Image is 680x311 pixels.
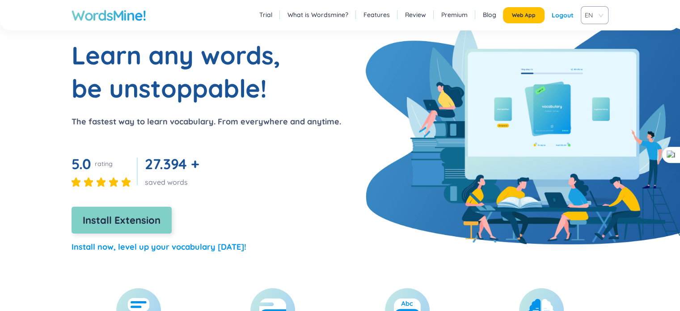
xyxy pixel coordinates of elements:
[363,10,390,19] a: Features
[72,207,172,234] button: Install Extension
[503,7,545,23] button: Web App
[95,159,113,168] div: rating
[72,155,91,173] span: 5.0
[287,10,348,19] a: What is Wordsmine?
[585,9,601,22] span: EN
[72,217,172,226] a: Install Extension
[441,10,468,19] a: Premium
[405,10,426,19] a: Review
[552,7,574,23] div: Logout
[72,115,341,128] p: The fastest way to learn vocabulary. From everywhere and anytime.
[72,241,246,253] p: Install now, level up your vocabulary [DATE]!
[145,177,203,187] div: saved words
[259,10,272,19] a: Trial
[512,12,536,19] span: Web App
[145,155,199,173] span: 27.394 +
[483,10,496,19] a: Blog
[83,213,160,228] span: Install Extension
[72,6,146,24] a: WordsMine!
[72,38,295,105] h1: Learn any words, be unstoppable!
